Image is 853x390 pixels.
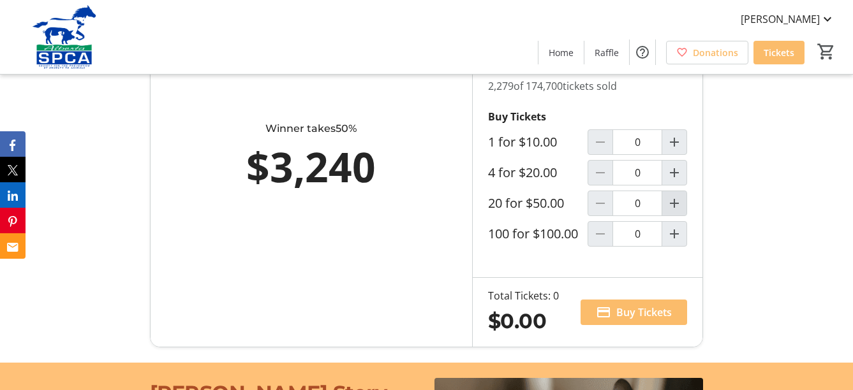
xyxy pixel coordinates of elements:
label: 20 for $50.00 [488,196,564,211]
p: 2,279 tickets sold [488,78,688,94]
button: Buy Tickets [581,300,687,325]
span: Buy Tickets [616,305,672,320]
span: Raffle [595,46,619,59]
button: Cart [815,40,838,63]
label: 4 for $20.00 [488,165,557,180]
button: Help [630,40,655,65]
span: Home [549,46,574,59]
label: 100 for $100.00 [488,226,578,242]
img: Alberta SPCA's Logo [8,5,121,69]
span: Donations [693,46,738,59]
a: Donations [666,41,748,64]
div: $3,240 [207,136,416,198]
div: $0.00 [488,306,559,336]
a: Tickets [753,41,805,64]
a: Raffle [584,41,629,64]
span: [PERSON_NAME] [741,11,820,27]
label: 1 for $10.00 [488,134,557,150]
div: Total Tickets: 0 [488,288,559,303]
span: Tickets [764,46,794,59]
a: Home [538,41,584,64]
strong: Buy Tickets [488,110,546,124]
button: Increment by one [662,191,686,215]
button: Increment by one [662,222,686,246]
div: Winner takes [207,121,416,136]
span: of 174,700 [514,79,563,93]
span: 50% [336,122,357,134]
button: Increment by one [662,130,686,154]
button: [PERSON_NAME] [731,9,845,29]
button: Increment by one [662,161,686,185]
